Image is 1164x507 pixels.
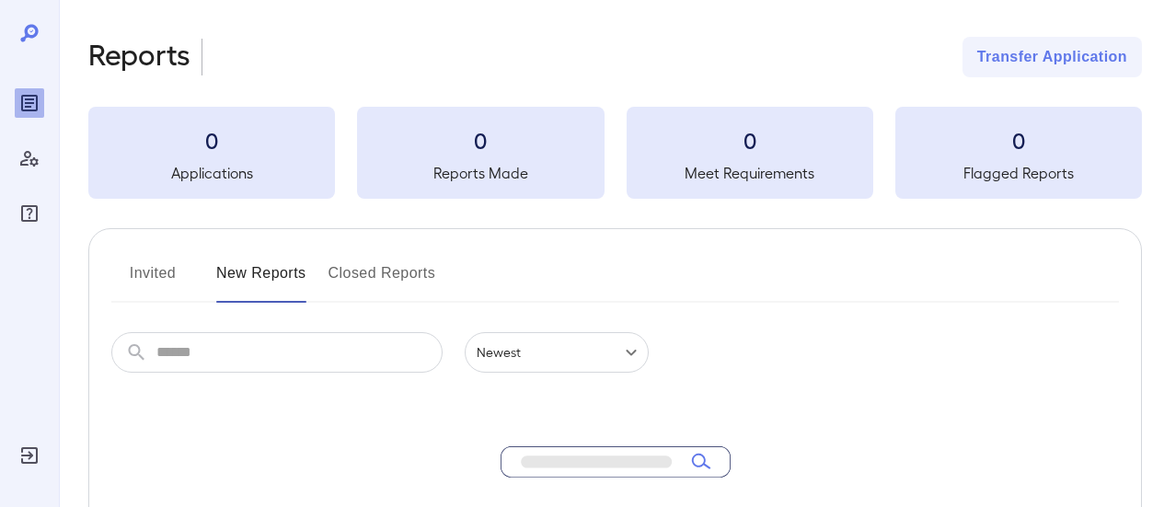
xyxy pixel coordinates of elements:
[627,162,873,184] h5: Meet Requirements
[15,441,44,470] div: Log Out
[328,259,436,303] button: Closed Reports
[15,88,44,118] div: Reports
[357,125,604,155] h3: 0
[88,162,335,184] h5: Applications
[895,162,1142,184] h5: Flagged Reports
[216,259,306,303] button: New Reports
[88,107,1142,199] summary: 0Applications0Reports Made0Meet Requirements0Flagged Reports
[465,332,649,373] div: Newest
[627,125,873,155] h3: 0
[88,37,190,77] h2: Reports
[15,199,44,228] div: FAQ
[111,259,194,303] button: Invited
[962,37,1142,77] button: Transfer Application
[15,144,44,173] div: Manage Users
[88,125,335,155] h3: 0
[357,162,604,184] h5: Reports Made
[895,125,1142,155] h3: 0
